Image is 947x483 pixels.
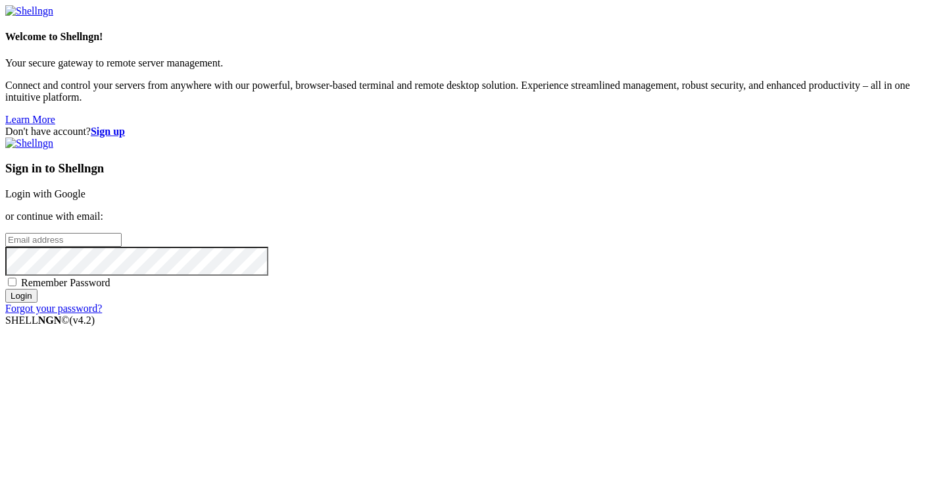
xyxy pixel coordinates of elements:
[5,80,942,103] p: Connect and control your servers from anywhere with our powerful, browser-based terminal and remo...
[8,278,16,286] input: Remember Password
[70,315,95,326] span: 4.2.0
[38,315,62,326] b: NGN
[5,126,942,138] div: Don't have account?
[5,161,942,176] h3: Sign in to Shellngn
[91,126,125,137] a: Sign up
[5,315,95,326] span: SHELL ©
[5,303,102,314] a: Forgot your password?
[5,138,53,149] img: Shellngn
[21,277,110,288] span: Remember Password
[5,57,942,69] p: Your secure gateway to remote server management.
[5,233,122,247] input: Email address
[5,5,53,17] img: Shellngn
[5,188,85,199] a: Login with Google
[5,114,55,125] a: Learn More
[5,31,942,43] h4: Welcome to Shellngn!
[5,289,37,303] input: Login
[5,211,942,222] p: or continue with email:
